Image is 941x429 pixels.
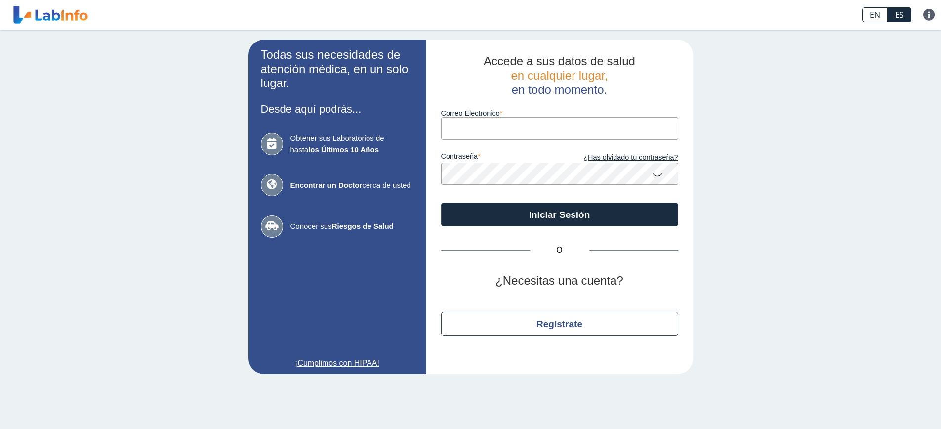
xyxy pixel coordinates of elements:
span: cerca de usted [290,180,414,191]
span: Conocer sus [290,221,414,232]
a: ¿Has olvidado tu contraseña? [560,152,678,163]
label: Correo Electronico [441,109,678,117]
button: Iniciar Sesión [441,203,678,226]
span: Obtener sus Laboratorios de hasta [290,133,414,155]
span: Accede a sus datos de salud [484,54,635,68]
h2: Todas sus necesidades de atención médica, en un solo lugar. [261,48,414,90]
a: EN [862,7,888,22]
a: ES [888,7,911,22]
b: Riesgos de Salud [332,222,394,230]
span: en cualquier lugar, [511,69,608,82]
button: Regístrate [441,312,678,336]
span: O [530,244,589,256]
iframe: Help widget launcher [853,390,930,418]
span: en todo momento. [512,83,607,96]
b: Encontrar un Doctor [290,181,363,189]
label: contraseña [441,152,560,163]
a: ¡Cumplimos con HIPAA! [261,357,414,369]
b: los Últimos 10 Años [308,145,379,154]
h3: Desde aquí podrás... [261,103,414,115]
h2: ¿Necesitas una cuenta? [441,274,678,288]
